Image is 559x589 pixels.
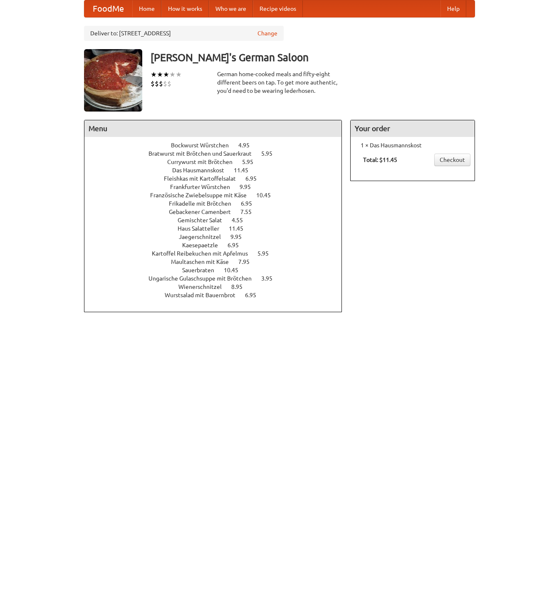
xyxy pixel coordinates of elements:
li: ★ [176,70,182,79]
a: Bratwurst mit Brötchen und Sauerkraut 5.95 [148,150,288,157]
a: FoodMe [84,0,132,17]
a: Change [257,29,277,37]
li: ★ [151,70,157,79]
span: Bockwurst Würstchen [171,142,237,149]
h4: Your order [351,120,475,137]
span: 11.45 [234,167,257,174]
span: 3.95 [261,275,281,282]
a: Kaesepaetzle 6.95 [182,242,254,249]
span: 7.55 [240,209,260,215]
span: Maultaschen mit Käse [171,258,237,265]
span: Frikadelle mit Brötchen [169,200,240,207]
span: Kartoffel Reibekuchen mit Apfelmus [152,250,256,257]
a: Sauerbraten 10.45 [182,267,254,273]
span: Frankfurter Würstchen [170,184,238,190]
a: Gemischter Salat 4.55 [178,217,258,224]
a: Bockwurst Würstchen 4.95 [171,142,265,149]
a: Ungarische Gulaschsuppe mit Brötchen 3.95 [148,275,288,282]
span: Fleishkas mit Kartoffelsalat [164,175,244,182]
a: Home [132,0,161,17]
a: Jaegerschnitzel 9.95 [179,234,257,240]
span: 11.45 [229,225,252,232]
a: Wienerschnitzel 8.95 [178,283,258,290]
span: 6.95 [228,242,247,249]
span: 4.95 [238,142,258,149]
span: Sauerbraten [182,267,223,273]
span: Französische Zwiebelsuppe mit Käse [150,192,255,199]
a: Fleishkas mit Kartoffelsalat 6.95 [164,175,272,182]
span: Wienerschnitzel [178,283,230,290]
li: $ [155,79,159,88]
span: 10.45 [256,192,279,199]
span: Bratwurst mit Brötchen und Sauerkraut [148,150,260,157]
h4: Menu [84,120,341,137]
span: Haus Salatteller [178,225,228,232]
a: Kartoffel Reibekuchen mit Apfelmus 5.95 [152,250,284,257]
li: ★ [157,70,163,79]
li: $ [167,79,171,88]
h3: [PERSON_NAME]'s German Saloon [151,49,475,66]
span: 5.95 [242,159,262,165]
b: Total: $11.45 [363,157,397,163]
a: Französische Zwiebelsuppe mit Käse 10.45 [150,192,286,199]
a: Help [440,0,466,17]
span: 8.95 [231,283,251,290]
li: ★ [163,70,169,79]
span: 5.95 [257,250,277,257]
span: 5.95 [261,150,281,157]
li: ★ [169,70,176,79]
span: Kaesepaetzle [182,242,226,249]
a: Recipe videos [253,0,303,17]
span: 4.55 [232,217,251,224]
div: German home-cooked meals and fifty-eight different beers on tap. To get more authentic, you'd nee... [217,70,342,95]
span: 10.45 [224,267,247,273]
span: 6.95 [245,175,265,182]
li: 1 × Das Hausmannskost [355,141,470,149]
div: Deliver to: [STREET_ADDRESS] [84,26,284,41]
a: Maultaschen mit Käse 7.95 [171,258,265,265]
a: Gebackener Camenbert 7.55 [169,209,267,215]
a: Frankfurter Würstchen 9.95 [170,184,266,190]
a: Frikadelle mit Brötchen 6.95 [169,200,267,207]
img: angular.jpg [84,49,142,112]
span: 6.95 [241,200,260,207]
span: 7.95 [238,258,258,265]
a: Wurstsalad mit Bauernbrot 6.95 [165,292,272,298]
a: Das Hausmannskost 11.45 [172,167,264,174]
a: Checkout [434,154,470,166]
a: Currywurst mit Brötchen 5.95 [167,159,269,165]
span: Gemischter Salat [178,217,230,224]
span: Jaegerschnitzel [179,234,229,240]
span: Gebackener Camenbert [169,209,239,215]
li: $ [163,79,167,88]
span: Ungarische Gulaschsuppe mit Brötchen [148,275,260,282]
a: Who we are [209,0,253,17]
span: 9.95 [230,234,250,240]
a: How it works [161,0,209,17]
li: $ [151,79,155,88]
span: 9.95 [240,184,259,190]
li: $ [159,79,163,88]
span: 6.95 [245,292,265,298]
span: Das Hausmannskost [172,167,233,174]
a: Haus Salatteller 11.45 [178,225,259,232]
span: Currywurst mit Brötchen [167,159,241,165]
span: Wurstsalad mit Bauernbrot [165,292,244,298]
